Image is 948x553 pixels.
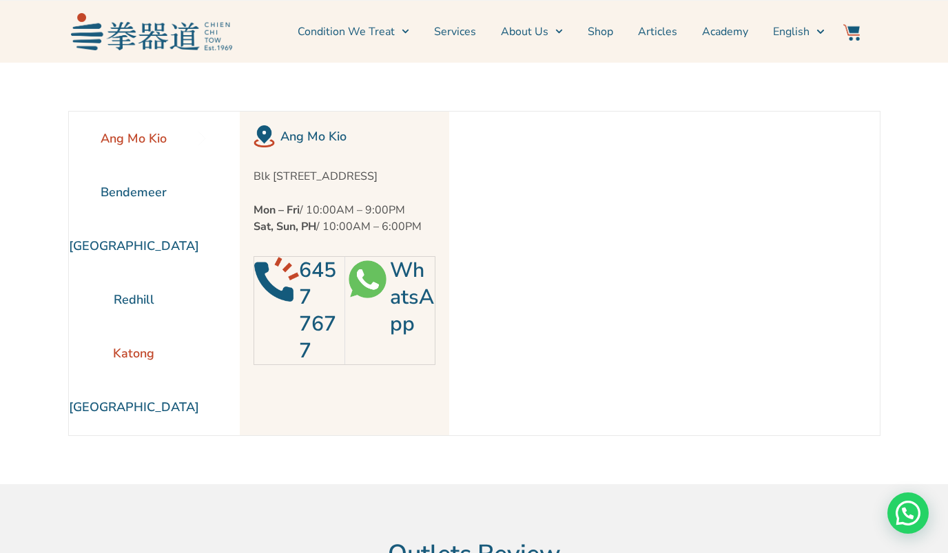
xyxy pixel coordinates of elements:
a: Services [434,14,476,49]
a: Academy [702,14,748,49]
span: English [773,23,810,40]
strong: Sat, Sun, PH [254,219,316,234]
p: Blk [STREET_ADDRESS] [254,168,436,185]
a: About Us [501,14,563,49]
a: English [773,14,824,49]
img: Website Icon-03 [843,24,860,41]
a: 6457 7677 [299,256,336,365]
h2: Ang Mo Kio [280,127,435,146]
iframe: Chien Chi Tow Healthcare Ang Mo Kio [449,112,839,435]
a: WhatsApp [390,256,434,338]
a: Condition We Treat [298,14,409,49]
a: Shop [588,14,613,49]
nav: Menu [239,14,825,49]
strong: Mon – Fri [254,202,300,218]
p: / 10:00AM – 9:00PM / 10:00AM – 6:00PM [254,202,436,235]
a: Articles [638,14,677,49]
